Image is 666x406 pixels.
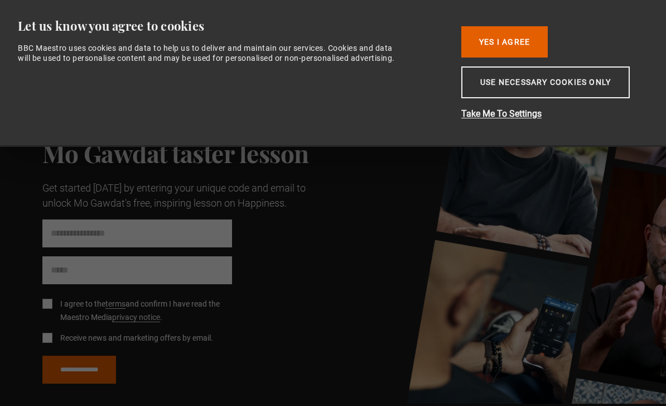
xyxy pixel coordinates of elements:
div: Let us know you agree to cookies [18,18,444,34]
button: Take Me To Settings [461,107,640,121]
label: I agree to the and confirm I have read the Maestro Media . [56,298,232,324]
div: BBC Maestro uses cookies and data to help us to deliver and maintain our services. Cookies and da... [18,43,402,63]
button: Yes I Agree [461,26,548,58]
a: terms [105,299,126,309]
h1: Watch your free Mo Gawdat taster lesson [42,109,327,167]
button: Use necessary cookies only [461,66,630,98]
label: Receive news and marketing offers by email. [56,332,213,345]
a: privacy notice [112,313,160,322]
p: Get started [DATE] by entering your unique code and email to unlock Mo Gawdat's free, inspiring l... [42,180,327,211]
